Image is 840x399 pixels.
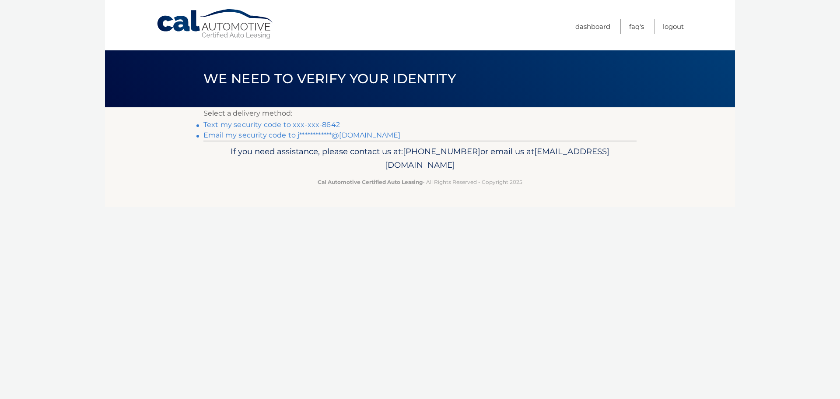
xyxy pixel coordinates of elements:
a: FAQ's [629,19,644,34]
a: Logout [663,19,684,34]
p: If you need assistance, please contact us at: or email us at [209,145,631,173]
p: Select a delivery method: [203,107,637,120]
span: We need to verify your identity [203,71,456,87]
a: Dashboard [575,19,610,34]
a: Cal Automotive [156,9,274,40]
strong: Cal Automotive Certified Auto Leasing [318,179,423,185]
span: [PHONE_NUMBER] [403,146,480,156]
a: Text my security code to xxx-xxx-8642 [203,120,340,129]
p: - All Rights Reserved - Copyright 2025 [209,177,631,187]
